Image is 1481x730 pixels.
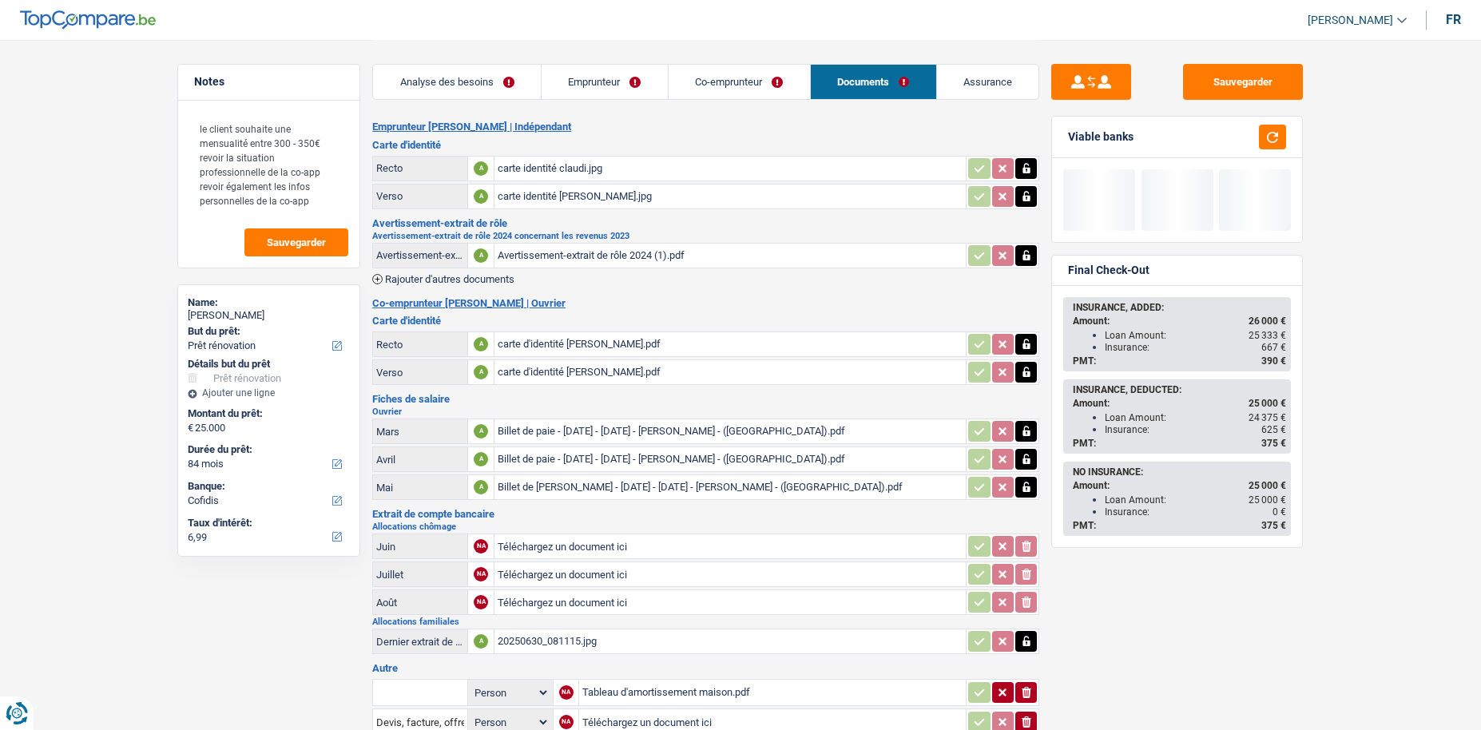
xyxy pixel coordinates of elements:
[474,248,488,263] div: A
[376,367,464,379] div: Verso
[188,422,193,434] span: €
[1073,384,1286,395] div: INSURANCE, DEDUCTED:
[1261,355,1286,367] span: 390 €
[1105,330,1286,341] div: Loan Amount:
[267,237,326,248] span: Sauvegarder
[188,296,350,309] div: Name:
[376,636,464,648] div: Dernier extrait de compte pour vos allocations familiales
[1308,14,1393,27] span: [PERSON_NAME]
[376,249,464,261] div: Avertissement-extrait de rôle 2024 concernant les revenus 2023
[372,140,1039,150] h3: Carte d'identité
[1068,264,1149,277] div: Final Check-Out
[372,522,1039,531] h2: Allocations chômage
[498,475,963,499] div: Billet de [PERSON_NAME] - [DATE] - [DATE] - [PERSON_NAME] - ([GEOGRAPHIC_DATA]).pdf
[1068,130,1134,144] div: Viable banks
[474,161,488,176] div: A
[559,685,574,700] div: NA
[1073,466,1286,478] div: NO INSURANCE:
[1105,424,1286,435] div: Insurance:
[376,454,464,466] div: Avril
[1249,398,1286,409] span: 25 000 €
[1073,302,1286,313] div: INSURANCE, ADDED:
[474,452,488,466] div: A
[1105,506,1286,518] div: Insurance:
[188,407,347,420] label: Montant du prêt:
[372,394,1039,404] h3: Fiches de salaire
[372,232,1039,240] h2: Avertissement-extrait de rôle 2024 concernant les revenus 2023
[1105,494,1286,506] div: Loan Amount:
[188,517,347,530] label: Taux d'intérêt:
[474,567,488,581] div: NA
[372,407,1039,416] h2: Ouvrier
[1261,438,1286,449] span: 375 €
[372,274,514,284] button: Rajouter d'autres documents
[498,184,963,208] div: carte identité [PERSON_NAME].jpg
[1261,520,1286,531] span: 375 €
[498,360,963,384] div: carte d'identité [PERSON_NAME].pdf
[1273,506,1286,518] span: 0 €
[1249,330,1286,341] span: 25 333 €
[1446,12,1461,27] div: fr
[1073,480,1286,491] div: Amount:
[582,680,963,704] div: Tableau d'amortissement maison.pdf
[498,419,963,443] div: Billet de paie - [DATE] - [DATE] - [PERSON_NAME] - ([GEOGRAPHIC_DATA]).pdf
[1261,342,1286,353] span: 667 €
[1261,424,1286,435] span: 625 €
[188,358,350,371] div: Détails but du prêt
[188,325,347,338] label: But du prêt:
[474,424,488,438] div: A
[474,365,488,379] div: A
[376,482,464,494] div: Mai
[1073,520,1286,531] div: PMT:
[498,629,963,653] div: 20250630_081115.jpg
[474,539,488,553] div: NA
[1073,438,1286,449] div: PMT:
[376,597,464,609] div: Août
[498,447,963,471] div: Billet de paie - [DATE] - [DATE] - [PERSON_NAME] - ([GEOGRAPHIC_DATA]).pdf
[669,65,810,99] a: Co-emprunteur
[376,426,464,438] div: Mars
[1073,315,1286,327] div: Amount:
[385,274,514,284] span: Rajouter d'autres documents
[1249,412,1286,423] span: 24 375 €
[474,595,488,609] div: NA
[188,387,350,399] div: Ajouter une ligne
[542,65,668,99] a: Emprunteur
[1105,342,1286,353] div: Insurance:
[811,65,936,99] a: Documents
[244,228,348,256] button: Sauvegarder
[1183,64,1303,100] button: Sauvegarder
[376,339,464,351] div: Recto
[1105,412,1286,423] div: Loan Amount:
[188,443,347,456] label: Durée du prêt:
[372,297,1039,310] h2: Co-emprunteur [PERSON_NAME] | Ouvrier
[1073,355,1286,367] div: PMT:
[188,480,347,493] label: Banque:
[376,569,464,581] div: Juillet
[1295,7,1407,34] a: [PERSON_NAME]
[373,65,541,99] a: Analyse des besoins
[372,121,1039,133] h2: Emprunteur [PERSON_NAME] | Indépendant
[376,162,464,174] div: Recto
[1073,398,1286,409] div: Amount:
[1249,480,1286,491] span: 25 000 €
[372,315,1039,326] h3: Carte d'identité
[188,309,350,322] div: [PERSON_NAME]
[376,190,464,202] div: Verso
[559,715,574,729] div: NA
[937,65,1039,99] a: Assurance
[474,634,488,649] div: A
[376,541,464,553] div: Juin
[474,189,488,204] div: A
[498,244,963,268] div: Avertissement-extrait de rôle 2024 (1).pdf
[498,157,963,181] div: carte identité claudi.jpg
[372,509,1039,519] h3: Extrait de compte bancaire
[372,617,1039,626] h2: Allocations familiales
[474,480,488,494] div: A
[474,337,488,351] div: A
[498,332,963,356] div: carte d'identité [PERSON_NAME].pdf
[1249,315,1286,327] span: 26 000 €
[372,218,1039,228] h3: Avertissement-extrait de rôle
[20,10,156,30] img: TopCompare Logo
[194,75,343,89] h5: Notes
